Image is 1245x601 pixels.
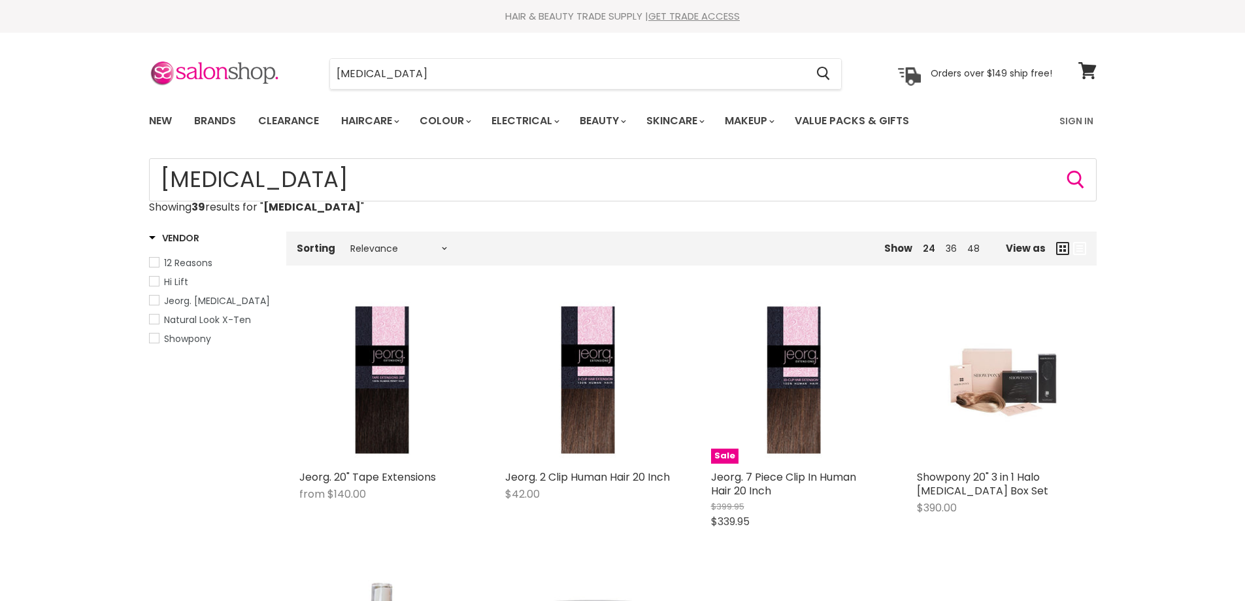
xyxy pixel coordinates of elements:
a: Jeorg. 20" Tape Extensions [299,470,436,485]
a: Colour [410,107,479,135]
button: Search [1065,169,1086,190]
span: $42.00 [505,487,540,502]
span: $339.95 [711,514,750,529]
a: Jeorg. 2 Clip Human Hair 20 Inch [505,470,670,485]
a: Haircare [331,107,407,135]
a: 36 [946,242,957,255]
span: $399.95 [711,500,744,513]
p: Orders over $149 ship free! [931,67,1052,79]
span: Hi Lift [164,275,188,288]
span: Natural Look X-Ten [164,313,251,326]
a: Brands [184,107,246,135]
form: Product [329,58,842,90]
a: Showpony [149,332,270,346]
span: from [299,487,325,502]
a: Natural Look X-Ten [149,313,270,327]
a: 12 Reasons [149,256,270,270]
a: Skincare [637,107,712,135]
strong: 39 [191,199,205,215]
span: $140.00 [327,487,366,502]
a: Jeorg. 2 Clip Human Hair 20 Inch [505,297,672,464]
span: Jeorg. [MEDICAL_DATA] [164,294,270,307]
a: Beauty [570,107,634,135]
span: 12 Reasons [164,256,212,269]
strong: [MEDICAL_DATA] [263,199,361,215]
h3: Vendor [149,232,199,245]
span: View as [1006,243,1046,254]
img: Jeorg. 20 [327,297,437,464]
img: Jeorg. 2 Clip Human Hair 20 Inch [533,297,643,464]
a: 24 [923,242,935,255]
a: Electrical [482,107,567,135]
a: Jeorg. Hair Extensions [149,294,270,308]
a: 48 [967,242,980,255]
span: Showpony [164,332,211,345]
form: Product [149,158,1097,201]
a: GET TRADE ACCESS [648,9,740,23]
label: Sorting [297,243,335,254]
a: Jeorg. 7 Piece Clip In Human Hair 20 InchSale [711,297,878,464]
img: Jeorg. 7 Piece Clip In Human Hair 20 Inch [739,297,849,464]
a: Makeup [715,107,782,135]
a: Clearance [248,107,329,135]
span: Sale [711,449,739,464]
a: Jeorg. 7 Piece Clip In Human Hair 20 Inch [711,470,856,498]
input: Search [330,59,806,89]
p: Showing results for " " [149,201,1097,213]
input: Search [149,158,1097,201]
ul: Main menu [139,102,986,140]
a: Hi Lift [149,275,270,289]
nav: Main [133,102,1113,140]
button: Search [806,59,841,89]
div: HAIR & BEAUTY TRADE SUPPLY | [133,10,1113,23]
a: Jeorg. 20 [299,297,466,464]
img: Showpony 20 [917,297,1084,464]
a: Sign In [1052,107,1101,135]
span: $390.00 [917,500,957,515]
a: New [139,107,182,135]
a: Value Packs & Gifts [785,107,919,135]
span: Show [884,241,912,255]
a: Showpony 20" 3 in 1 Halo [MEDICAL_DATA] Box Set [917,470,1048,498]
